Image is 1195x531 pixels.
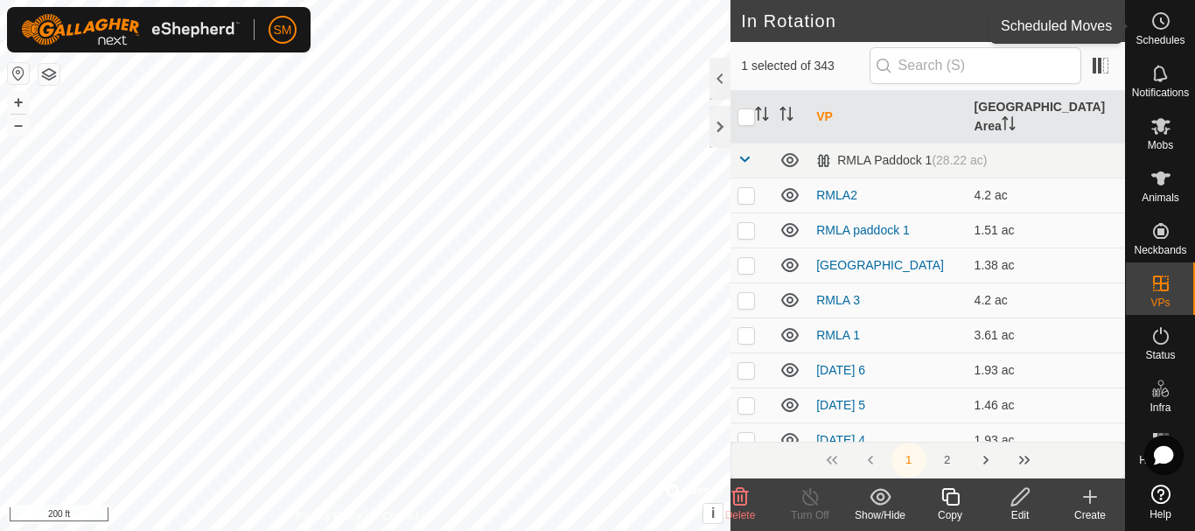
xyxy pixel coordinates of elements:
span: Heatmap [1139,455,1182,465]
a: Help [1126,478,1195,527]
div: RMLA Paddock 1 [816,153,987,168]
a: RMLA 3 [816,293,860,307]
th: VP [809,91,967,143]
td: 3.61 ac [968,318,1125,353]
span: 343 [1079,8,1108,34]
a: [GEOGRAPHIC_DATA] [816,258,944,272]
input: Search (S) [870,47,1081,84]
a: RMLA2 [816,188,857,202]
span: Animals [1142,192,1179,203]
div: Copy [915,507,985,523]
button: + [8,92,29,113]
div: Turn Off [775,507,845,523]
td: 1.93 ac [968,423,1125,458]
a: RMLA 1 [816,328,860,342]
td: 4.2 ac [968,283,1125,318]
p-sorticon: Activate to sort [1002,119,1016,133]
td: 1.46 ac [968,388,1125,423]
button: 1 [891,443,926,478]
h2: In Rotation [741,10,1078,31]
button: Reset Map [8,63,29,84]
img: Gallagher Logo [21,14,240,45]
button: Last Page [1007,443,1042,478]
a: RMLA paddock 1 [816,223,910,237]
span: Help [1150,509,1171,520]
a: Privacy Policy [297,508,362,524]
div: Show/Hide [845,507,915,523]
button: i [703,504,723,523]
a: [DATE] 4 [816,433,865,447]
div: Edit [985,507,1055,523]
span: VPs [1150,297,1170,308]
button: 2 [930,443,965,478]
span: (28.22 ac) [932,153,987,167]
a: Contact Us [382,508,434,524]
a: [DATE] 6 [816,363,865,377]
span: i [711,506,715,521]
button: Next Page [968,443,1003,478]
span: Neckbands [1134,245,1186,255]
td: 1.51 ac [968,213,1125,248]
div: Create [1055,507,1125,523]
span: Status [1145,350,1175,360]
span: SM [274,21,292,39]
span: Delete [725,509,756,521]
span: Infra [1150,402,1171,413]
a: [DATE] 5 [816,398,865,412]
button: Map Layers [38,64,59,85]
td: 1.38 ac [968,248,1125,283]
button: – [8,115,29,136]
span: Schedules [1136,35,1185,45]
span: Notifications [1132,87,1189,98]
td: 1.93 ac [968,353,1125,388]
span: 1 selected of 343 [741,57,869,75]
p-sorticon: Activate to sort [755,109,769,123]
th: [GEOGRAPHIC_DATA] Area [968,91,1125,143]
td: 4.2 ac [968,178,1125,213]
span: Mobs [1148,140,1173,150]
p-sorticon: Activate to sort [779,109,793,123]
